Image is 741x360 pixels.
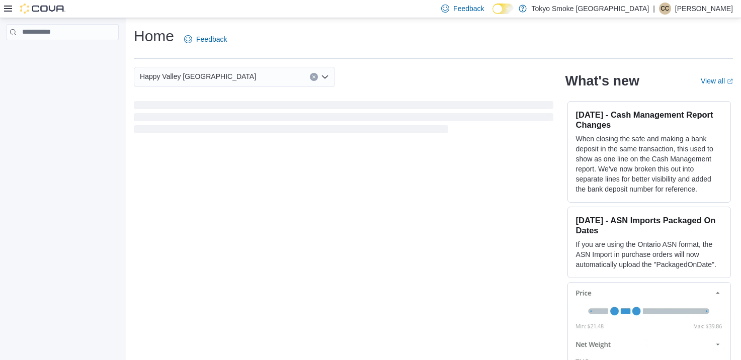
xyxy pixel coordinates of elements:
[310,73,318,81] button: Clear input
[196,34,227,44] span: Feedback
[576,134,722,194] p: When closing the safe and making a bank deposit in the same transaction, this used to show as one...
[532,3,649,15] p: Tokyo Smoke [GEOGRAPHIC_DATA]
[140,70,256,82] span: Happy Valley [GEOGRAPHIC_DATA]
[701,77,733,85] a: View allExternal link
[661,3,669,15] span: CC
[492,14,493,15] span: Dark Mode
[653,3,655,15] p: |
[576,215,722,235] h3: [DATE] - ASN Imports Packaged On Dates
[565,73,639,89] h2: What's new
[492,4,514,14] input: Dark Mode
[576,239,722,269] p: If you are using the Ontario ASN format, the ASN Import in purchase orders will now automatically...
[727,78,733,84] svg: External link
[321,73,329,81] button: Open list of options
[453,4,484,14] span: Feedback
[134,26,174,46] h1: Home
[180,29,231,49] a: Feedback
[675,3,733,15] p: [PERSON_NAME]
[134,103,553,135] span: Loading
[20,4,65,14] img: Cova
[576,110,722,130] h3: [DATE] - Cash Management Report Changes
[6,42,119,66] nav: Complex example
[659,3,671,15] div: Cody Cabot-Letto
